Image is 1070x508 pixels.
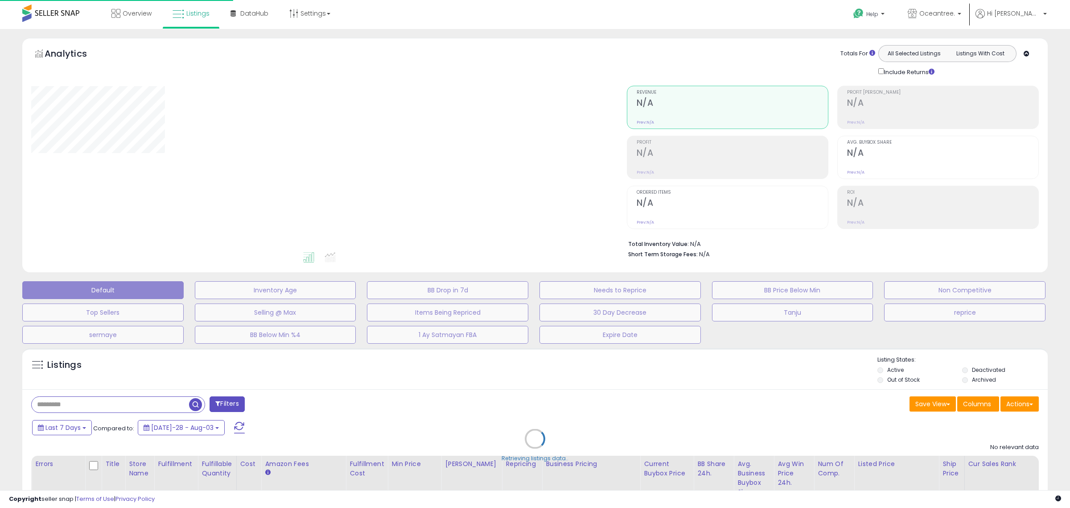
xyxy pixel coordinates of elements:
[22,281,184,299] button: Default
[195,281,356,299] button: Inventory Age
[947,48,1013,59] button: Listings With Cost
[884,281,1045,299] button: Non Competitive
[9,495,155,504] div: seller snap | |
[637,190,828,195] span: Ordered Items
[195,304,356,321] button: Selling @ Max
[637,98,828,110] h2: N/A
[539,304,701,321] button: 30 Day Decrease
[637,170,654,175] small: Prev: N/A
[840,50,875,58] div: Totals For
[539,281,701,299] button: Needs to Reprice
[847,90,1038,95] span: Profit [PERSON_NAME]
[712,304,873,321] button: Tanju
[637,90,828,95] span: Revenue
[628,238,1032,249] li: N/A
[502,454,568,462] div: Retrieving listings data..
[847,120,864,125] small: Prev: N/A
[866,10,878,18] span: Help
[367,326,528,344] button: 1 Ay Satmayan FBA
[846,1,893,29] a: Help
[853,8,864,19] i: Get Help
[637,198,828,210] h2: N/A
[367,304,528,321] button: Items Being Repriced
[22,326,184,344] button: sermaye
[712,281,873,299] button: BB Price Below Min
[884,304,1045,321] button: reprice
[847,220,864,225] small: Prev: N/A
[123,9,152,18] span: Overview
[637,140,828,145] span: Profit
[847,148,1038,160] h2: N/A
[847,198,1038,210] h2: N/A
[367,281,528,299] button: BB Drop in 7d
[240,9,268,18] span: DataHub
[22,304,184,321] button: Top Sellers
[847,190,1038,195] span: ROI
[847,170,864,175] small: Prev: N/A
[637,120,654,125] small: Prev: N/A
[847,140,1038,145] span: Avg. Buybox Share
[628,240,689,248] b: Total Inventory Value:
[186,9,210,18] span: Listings
[872,67,945,77] div: Include Returns
[987,9,1041,18] span: Hi [PERSON_NAME]
[45,47,104,62] h5: Analytics
[847,98,1038,110] h2: N/A
[9,495,41,503] strong: Copyright
[637,220,654,225] small: Prev: N/A
[637,148,828,160] h2: N/A
[919,9,955,18] span: Oceantree.
[539,326,701,344] button: Expire Date
[699,250,710,258] span: N/A
[975,9,1047,29] a: Hi [PERSON_NAME]
[628,250,698,258] b: Short Term Storage Fees:
[881,48,947,59] button: All Selected Listings
[195,326,356,344] button: BB Below Min %4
